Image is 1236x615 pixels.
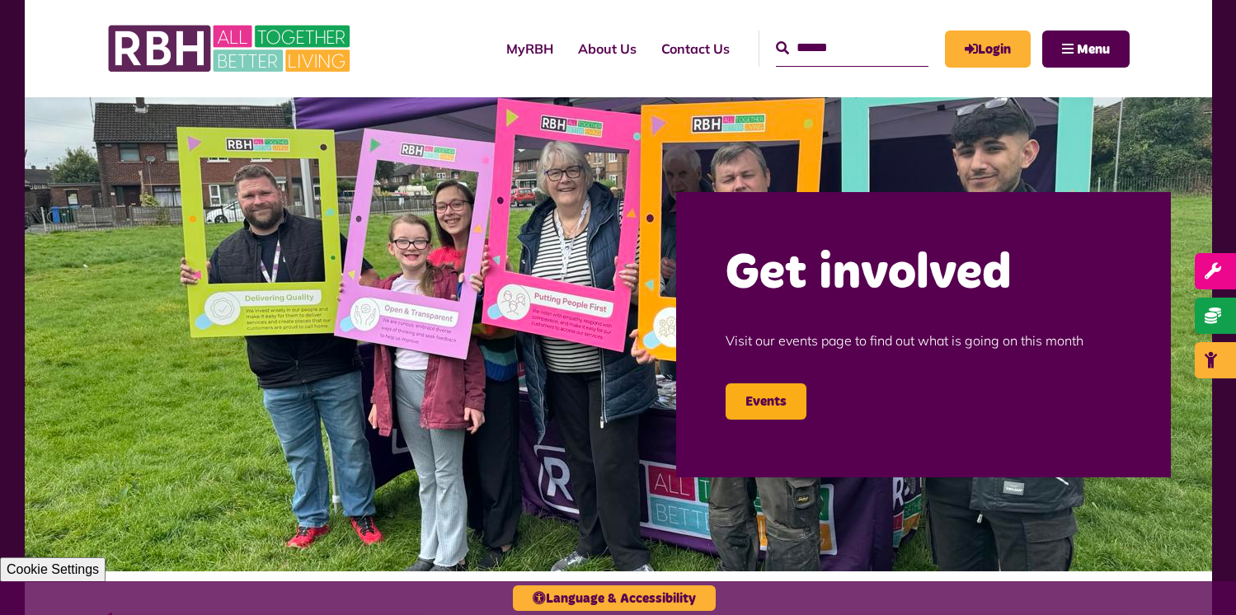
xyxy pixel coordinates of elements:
[25,97,1212,571] img: Image (22)
[1042,31,1130,68] button: Navigation
[649,26,742,71] a: Contact Us
[107,16,355,81] img: RBH
[1077,43,1110,56] span: Menu
[945,31,1031,68] a: MyRBH
[566,26,649,71] a: About Us
[726,306,1121,375] p: Visit our events page to find out what is going on this month
[513,585,716,611] button: Language & Accessibility
[494,26,566,71] a: MyRBH
[726,383,806,420] a: Events
[726,242,1121,306] h2: Get involved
